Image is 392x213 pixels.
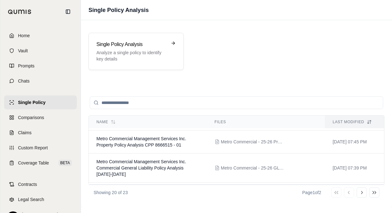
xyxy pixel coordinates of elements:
h3: Single Policy Analysis [96,41,167,48]
span: Comparisons [18,114,44,121]
a: Legal Search [4,193,77,206]
th: Files [207,116,325,129]
a: Contracts [4,177,77,191]
span: BETA [58,160,72,166]
span: Metro Commercial Management Services Inc. Property Policy Analysis CPP 8666515 - 01 [96,136,186,147]
a: Coverage TableBETA [4,156,77,170]
a: Prompts [4,59,77,73]
p: Showing 20 of 23 [94,189,128,196]
div: Last modified [333,119,377,124]
a: Custom Report [4,141,77,155]
span: Chats [18,78,30,84]
span: Vault [18,48,28,54]
span: Contracts [18,181,37,187]
a: Home [4,29,77,43]
a: Single Policy [4,95,77,109]
span: Metro Commercial Management Services Inc. Commercial General Liability Policy Analysis 2025-2026 [96,159,186,177]
span: Custom Report [18,145,48,151]
a: Claims [4,126,77,140]
a: Vault [4,44,77,58]
h1: Single Policy Analysis [89,6,149,14]
a: Comparisons [4,111,77,124]
span: Claims [18,130,32,136]
td: [DATE] 07:39 PM [325,153,384,183]
span: Prompts [18,63,34,69]
div: Name [96,119,199,124]
span: Single Policy [18,99,46,106]
img: Qumis Logo [8,9,32,14]
button: Collapse sidebar [63,7,73,17]
span: Coverage Table [18,160,49,166]
td: [DATE] 07:45 PM [325,130,384,153]
span: Legal Search [18,196,44,203]
span: Home [18,32,30,39]
a: Chats [4,74,77,88]
td: [DATE] 11:00 AM [325,183,384,212]
span: Metro Commercial - 25-26 Property Dec Pages.pdf [221,139,284,145]
p: Analyze a single policy to identify key details [96,49,167,62]
div: Page 1 of 2 [302,189,321,196]
span: Metro Commercial - 25-26 GL Dec Pages.pdf [221,165,284,171]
